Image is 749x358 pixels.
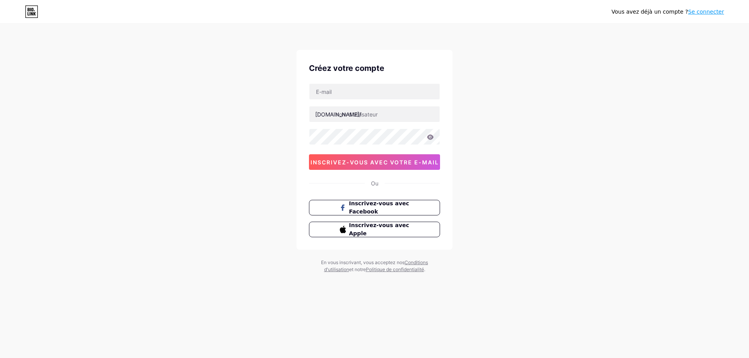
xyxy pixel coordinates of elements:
input: nom d'utilisateur [309,106,440,122]
font: [DOMAIN_NAME]/ [315,111,361,118]
button: Inscrivez-vous avec Facebook [309,200,440,215]
font: En vous inscrivant, vous acceptez nos [321,259,405,265]
a: Politique de confidentialité [366,266,424,272]
font: Créez votre compte [309,63,384,73]
font: et notre [349,266,366,272]
button: inscrivez-vous avec votre e-mail [309,154,440,170]
font: Vous avez déjà un compte ? [612,9,688,15]
font: Inscrivez-vous avec Apple [349,222,409,236]
button: Inscrivez-vous avec Apple [309,222,440,237]
input: E-mail [309,84,440,99]
font: . [424,266,425,272]
a: Se connecter [688,9,724,15]
font: Ou [371,180,378,187]
font: inscrivez-vous avec votre e-mail [311,159,439,166]
font: Inscrivez-vous avec Facebook [349,200,409,215]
